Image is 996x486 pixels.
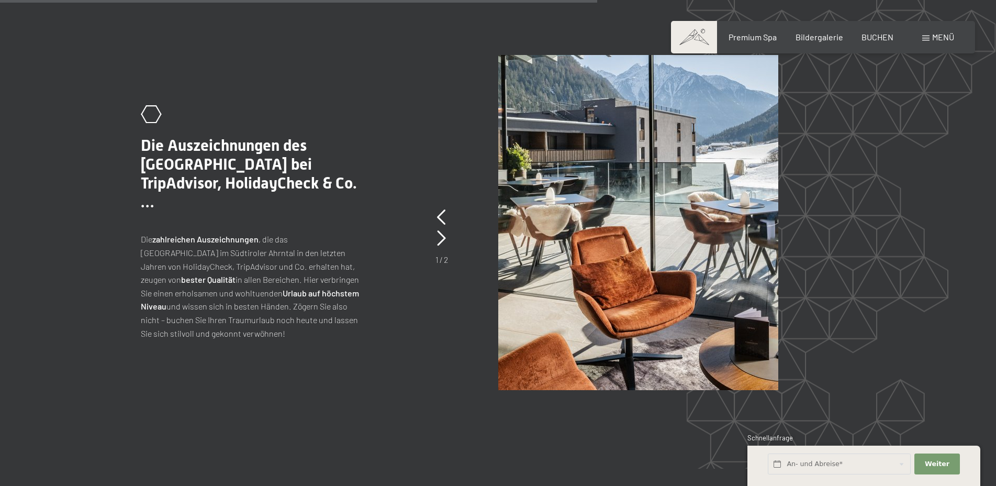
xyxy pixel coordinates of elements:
span: / [440,255,443,264]
a: BUCHEN [861,32,893,42]
strong: zahlreichen Auszeichnungen [152,234,259,244]
strong: bester Qualität [181,274,236,284]
img: Unser Hotel im Ahrntal, Urlaubsrefugium für Wellnessfans und Aktive [498,55,778,390]
button: Weiter [914,454,959,475]
span: Weiter [925,459,949,469]
span: 2 [444,255,448,264]
span: Schnellanfrage [747,434,793,442]
span: Menü [932,32,954,42]
span: 1 [435,255,439,264]
p: Die , die das [GEOGRAPHIC_DATA] im Südtiroler Ahrntal in den letzten Jahren von HolidayCheck, Tri... [141,233,361,340]
span: Die Auszeichnungen des [GEOGRAPHIC_DATA] bei TripAdvisor, HolidayCheck & Co. … [141,136,357,211]
a: Premium Spa [729,32,777,42]
a: Bildergalerie [796,32,843,42]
